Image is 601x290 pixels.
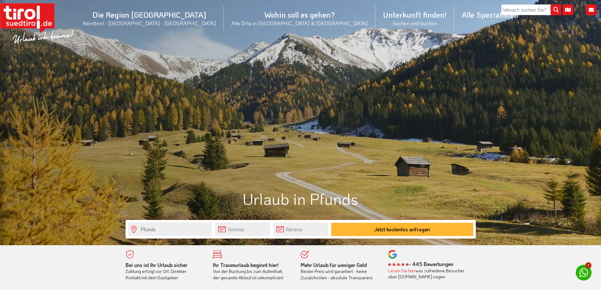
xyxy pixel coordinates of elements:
[126,190,476,207] h1: Urlaub in Pfunds
[126,262,187,268] b: Bei uns ist Ihr Urlaub sicher
[388,268,415,274] a: Lesen Sie hier
[128,222,212,236] input: Wo soll's hingehen?
[375,3,454,33] a: Unterkunft finden!Suchen und buchen
[585,262,592,269] span: 1
[215,222,270,236] input: Anreise
[126,262,204,281] div: Zahlung erfolgt vor Ort. Direkter Kontakt mit dem Gastgeber
[301,262,367,268] b: Mehr Urlaub für weniger Geld
[388,268,466,280] div: was zufriedene Besucher über [DOMAIN_NAME] sagen
[501,4,561,15] input: Wonach suchen Sie?
[454,3,526,27] a: Alle Spezialisten
[576,265,592,281] a: 1
[331,223,473,236] button: Jetzt kostenlos anfragen
[586,4,597,15] i: Kontakt
[563,4,573,15] i: Karte öffnen
[231,20,368,27] small: Alle Orte in [GEOGRAPHIC_DATA] & [GEOGRAPHIC_DATA]
[301,262,379,281] div: Bester Preis wird garantiert - keine Zusatzkosten - absolute Transparenz
[213,262,291,281] div: Von der Buchung bis zum Aufenthalt, der gesamte Ablauf ist unkompliziert
[383,20,447,27] small: Suchen und buchen
[224,3,375,33] a: Wohin soll es gehen?Alle Orte in [GEOGRAPHIC_DATA] & [GEOGRAPHIC_DATA]
[213,262,279,268] b: Ihr Traumurlaub beginnt hier!
[388,261,453,267] b: - 445 Bewertungen
[273,222,328,236] input: Abreise
[75,3,224,33] a: Die Region [GEOGRAPHIC_DATA]Nordtirol - [GEOGRAPHIC_DATA] - [GEOGRAPHIC_DATA]
[83,20,216,27] small: Nordtirol - [GEOGRAPHIC_DATA] - [GEOGRAPHIC_DATA]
